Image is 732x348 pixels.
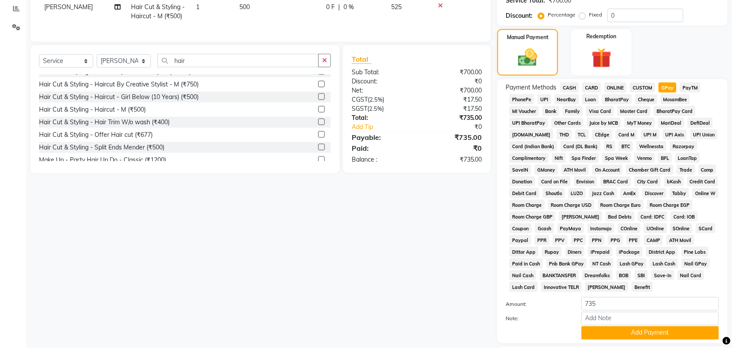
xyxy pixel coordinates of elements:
span: BTC [619,141,633,151]
span: [PERSON_NAME] [559,212,602,222]
span: ATH Movil [667,235,694,245]
span: Visa Card [586,106,614,116]
span: Spa Finder [569,153,599,163]
span: Diners [565,247,585,257]
label: Redemption [587,33,617,40]
label: Percentage [548,11,576,19]
span: Coupon [510,223,532,233]
span: Benefit [632,282,653,292]
span: On Account [592,165,623,175]
span: Card M [616,129,637,139]
span: | [338,3,340,12]
span: Spa Week [602,153,631,163]
div: Make Up - Party Hair Up Do - Classic (₹1200) [39,156,166,165]
span: [PERSON_NAME] [44,3,93,11]
span: bKash [664,176,684,186]
span: LUZO [569,188,586,198]
span: Donation [510,176,535,186]
span: SaveIN [510,165,531,175]
span: UPI Union [690,129,718,139]
div: Discount: [506,11,533,20]
span: Nail Cash [510,270,536,280]
span: UOnline [644,223,667,233]
div: ₹700.00 [417,86,489,95]
span: CASH [560,83,579,93]
span: Discover [642,188,667,198]
div: ₹0 [417,77,489,86]
span: Dreamfolks [582,270,613,280]
span: PPR [535,235,549,245]
span: Lash Cash [650,259,678,268]
label: Note: [500,315,575,323]
span: UPI [538,94,551,104]
span: THD [557,129,572,139]
div: Balance : [345,155,417,164]
span: Razorpay [670,141,697,151]
span: Card: IOB [671,212,698,222]
span: UPI Axis [663,129,687,139]
span: Bad Debts [606,212,635,222]
input: Search or Scan [157,54,319,67]
div: Discount: [345,77,417,86]
span: Pine Labs [682,247,709,257]
span: Room Charge [510,200,545,210]
span: Paid in Cash [510,259,543,268]
a: Add Tip [345,123,429,132]
span: SOnline [670,223,693,233]
span: BANKTANSFER [540,270,579,280]
span: BharatPay [602,94,632,104]
div: Payable: [345,132,417,143]
span: Loan [582,94,599,104]
span: Instamojo [588,223,614,233]
span: Credit Card [687,176,719,186]
span: CEdge [592,129,612,139]
span: GMoney [535,165,558,175]
img: _cash.svg [512,46,543,69]
span: Trade [677,165,695,175]
div: Hair Cut & Styling - Haircut By Creative Stylist - M (₹750) [39,80,199,89]
span: Comp [699,165,717,175]
span: Online W [693,188,719,198]
div: ₹735.00 [417,155,489,164]
span: City Card [634,176,661,186]
div: Total: [345,113,417,123]
img: _gift.svg [585,46,618,70]
span: RS [604,141,616,151]
span: Card (Indian Bank) [510,141,557,151]
span: CGST [352,96,368,103]
span: BharatPay Card [654,106,696,116]
span: Room Charge GBP [510,212,556,222]
span: Juice by MCB [587,118,621,128]
label: Amount: [500,301,575,308]
span: Debit Card [510,188,539,198]
span: ATH Movil [562,165,589,175]
span: Envision [574,176,598,186]
span: Nift [552,153,566,163]
label: Fixed [589,11,602,19]
label: Manual Payment [507,33,549,41]
input: Add Note [582,312,719,325]
span: NearBuy [555,94,579,104]
span: 500 [239,3,250,11]
span: SBI [635,270,648,280]
span: PPE [627,235,641,245]
span: 0 F [326,3,335,12]
span: Tabby [670,188,690,198]
div: ₹735.00 [417,113,489,123]
div: Net: [345,86,417,95]
span: Nail Card [678,270,705,280]
span: Innovative TELR [541,282,582,292]
span: AmEx [621,188,639,198]
span: Jazz Cash [589,188,617,198]
span: PayMaya [558,223,585,233]
span: iPrepaid [588,247,613,257]
div: ₹0 [417,143,489,153]
span: PhonePe [510,94,534,104]
span: BRAC Card [601,176,631,186]
span: ONLINE [605,83,627,93]
span: Venmo [634,153,655,163]
span: Master Card [618,106,650,116]
div: ₹735.00 [417,132,489,143]
span: Paypal [510,235,531,245]
span: Room Charge EGP [647,200,693,210]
